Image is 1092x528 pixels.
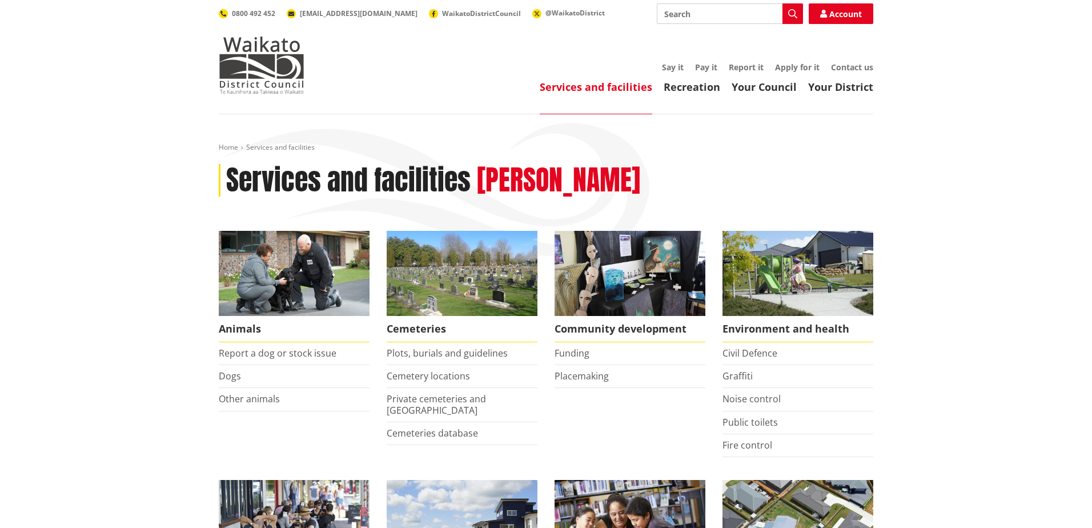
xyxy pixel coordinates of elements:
[545,8,605,18] span: @WaikatoDistrict
[695,62,717,73] a: Pay it
[775,62,820,73] a: Apply for it
[219,393,280,405] a: Other animals
[722,231,873,316] img: New housing in Pokeno
[232,9,275,18] span: 0800 492 452
[387,370,470,382] a: Cemetery locations
[831,62,873,73] a: Contact us
[429,9,521,18] a: WaikatoDistrictCouncil
[387,316,537,342] span: Cemeteries
[555,347,589,359] a: Funding
[219,347,336,359] a: Report a dog or stock issue
[219,370,241,382] a: Dogs
[662,62,684,73] a: Say it
[532,8,605,18] a: @WaikatoDistrict
[226,164,471,197] h1: Services and facilities
[442,9,521,18] span: WaikatoDistrictCouncil
[729,62,764,73] a: Report it
[722,347,777,359] a: Civil Defence
[732,80,797,94] a: Your Council
[540,80,652,94] a: Services and facilities
[387,231,537,316] img: Huntly Cemetery
[808,80,873,94] a: Your District
[219,9,275,18] a: 0800 492 452
[219,231,370,342] a: Waikato District Council Animal Control team Animals
[555,370,609,382] a: Placemaking
[219,37,304,94] img: Waikato District Council - Te Kaunihera aa Takiwaa o Waikato
[387,393,486,416] a: Private cemeteries and [GEOGRAPHIC_DATA]
[387,427,478,439] a: Cemeteries database
[300,9,417,18] span: [EMAIL_ADDRESS][DOMAIN_NAME]
[219,143,873,153] nav: breadcrumb
[809,3,873,24] a: Account
[555,231,705,316] img: Matariki Travelling Suitcase Art Exhibition
[722,393,781,405] a: Noise control
[219,142,238,152] a: Home
[477,164,640,197] h2: [PERSON_NAME]
[555,316,705,342] span: Community development
[387,347,508,359] a: Plots, burials and guidelines
[722,316,873,342] span: Environment and health
[722,416,778,429] a: Public toilets
[722,370,753,382] a: Graffiti
[287,9,417,18] a: [EMAIL_ADDRESS][DOMAIN_NAME]
[722,231,873,342] a: New housing in Pokeno Environment and health
[664,80,720,94] a: Recreation
[657,3,803,24] input: Search input
[219,231,370,316] img: Animal Control
[387,231,537,342] a: Huntly Cemetery Cemeteries
[722,439,772,451] a: Fire control
[246,142,315,152] span: Services and facilities
[555,231,705,342] a: Matariki Travelling Suitcase Art Exhibition Community development
[219,316,370,342] span: Animals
